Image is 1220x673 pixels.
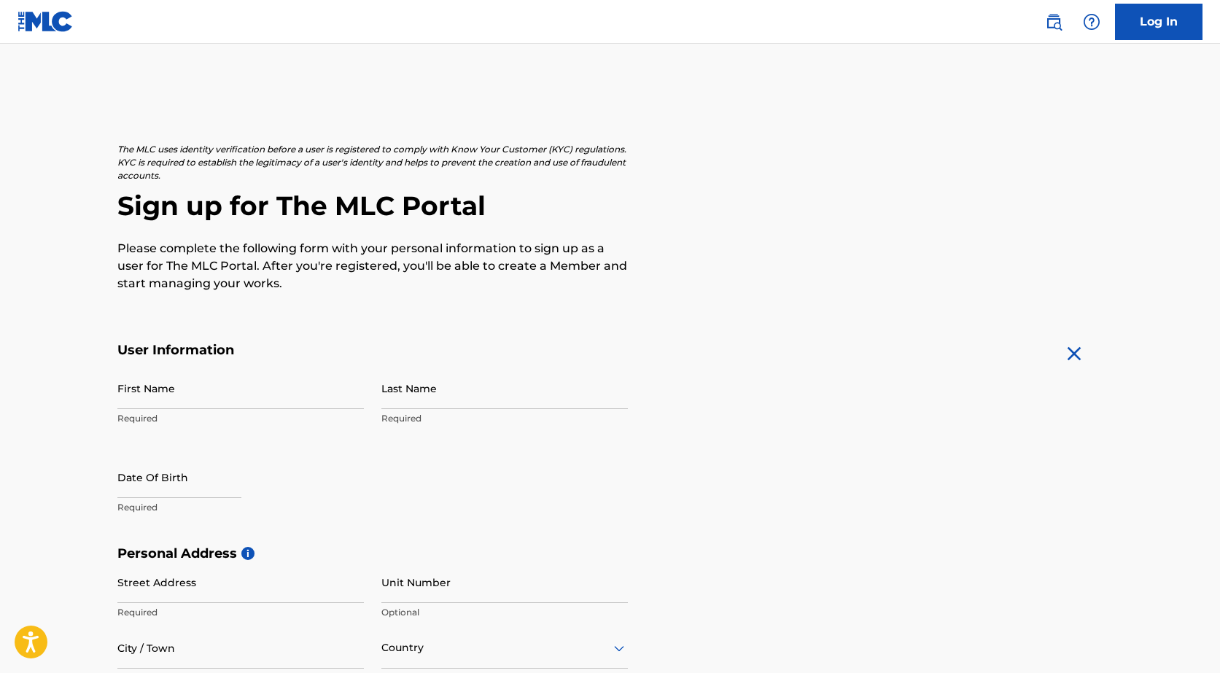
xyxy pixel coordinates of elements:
[117,606,364,619] p: Required
[117,143,628,182] p: The MLC uses identity verification before a user is registered to comply with Know Your Customer ...
[241,547,255,560] span: i
[1147,603,1220,673] iframe: Chat Widget
[117,190,1103,222] h2: Sign up for The MLC Portal
[1077,7,1106,36] div: Help
[1083,13,1100,31] img: help
[1045,13,1062,31] img: search
[117,545,1103,562] h5: Personal Address
[117,342,628,359] h5: User Information
[117,240,628,292] p: Please complete the following form with your personal information to sign up as a user for The ML...
[117,412,364,425] p: Required
[117,501,364,514] p: Required
[381,606,628,619] p: Optional
[381,412,628,425] p: Required
[18,11,74,32] img: MLC Logo
[1062,342,1086,365] img: close
[1039,7,1068,36] a: Public Search
[1115,4,1202,40] a: Log In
